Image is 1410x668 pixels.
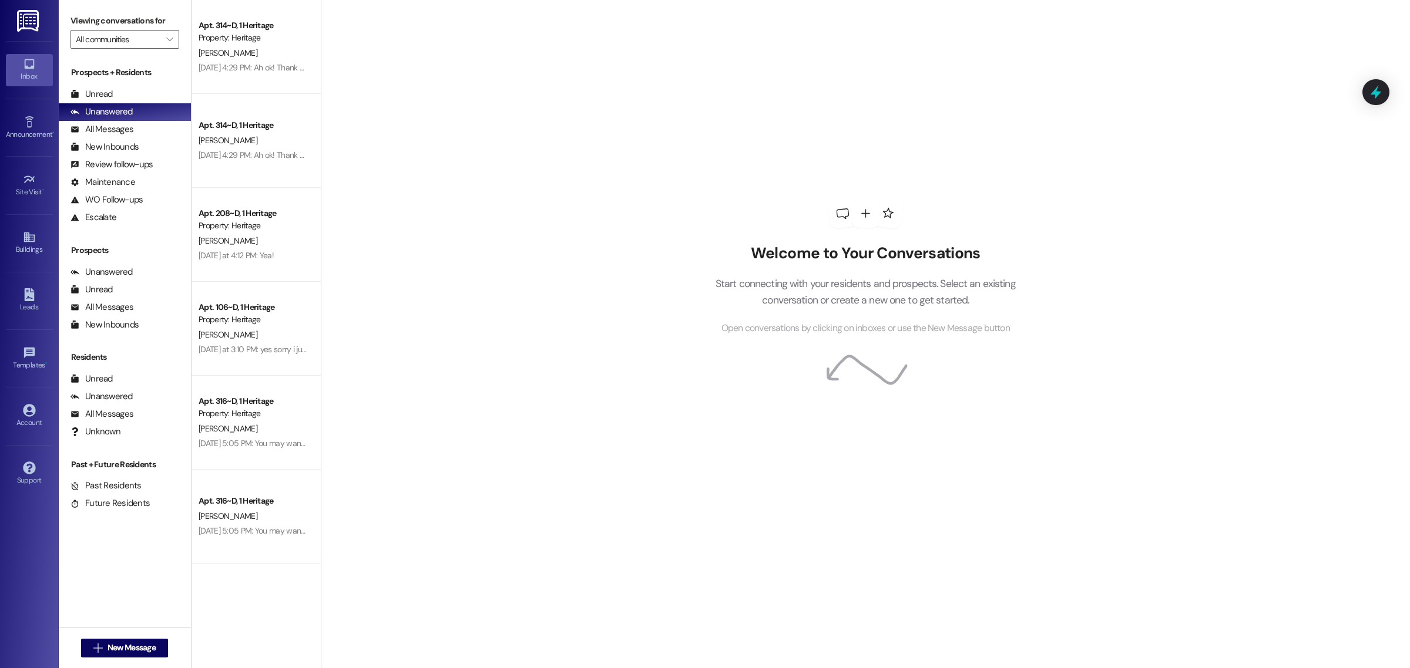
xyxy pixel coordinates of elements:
[6,170,53,201] a: Site Visit •
[199,344,404,355] div: [DATE] at 3:10 PM: yes sorry i just got out of class i'll do that rn
[199,220,307,232] div: Property: Heritage
[199,150,365,160] div: [DATE] 4:29 PM: Ah ok! Thank you for the update!
[6,458,53,490] a: Support
[199,329,257,340] span: [PERSON_NAME]
[70,88,113,100] div: Unread
[70,426,120,438] div: Unknown
[6,343,53,375] a: Templates •
[199,495,307,507] div: Apt. 316~D, 1 Heritage
[6,285,53,316] a: Leads
[70,408,133,420] div: All Messages
[199,407,307,420] div: Property: Heritage
[697,275,1033,309] p: Start connecting with your residents and prospects. Select an existing conversation or create a n...
[70,319,139,331] div: New Inbounds
[81,639,168,657] button: New Message
[70,301,133,313] div: All Messages
[70,123,133,136] div: All Messages
[70,497,150,510] div: Future Residents
[199,423,257,434] span: [PERSON_NAME]
[199,250,274,261] div: [DATE] at 4:12 PM: Yea!
[199,525,521,536] div: [DATE] 5:05 PM: You may want to remove me from your texting list as I am no longer at heritage
[199,48,257,58] span: [PERSON_NAME]
[199,301,307,313] div: Apt. 106~D, 1 Heritage
[721,321,1010,336] span: Open conversations by clicking on inboxes or use the New Message button
[199,32,307,44] div: Property: Heritage
[70,141,139,153] div: New Inbounds
[70,12,179,30] label: Viewing conversations for
[199,511,257,521] span: [PERSON_NAME]
[199,207,307,220] div: Apt. 208~D, 1 Heritage
[199,313,307,326] div: Property: Heritage
[17,10,41,32] img: ResiDesk Logo
[6,54,53,86] a: Inbox
[42,186,44,194] span: •
[45,359,47,367] span: •
[76,30,160,49] input: All communities
[70,373,113,385] div: Unread
[108,642,156,654] span: New Message
[6,227,53,259] a: Buildings
[70,390,133,403] div: Unanswered
[6,400,53,432] a: Account
[199,135,257,146] span: [PERSON_NAME]
[199,438,521,448] div: [DATE] 5:05 PM: You may want to remove me from your texting list as I am no longer at heritage
[199,62,365,73] div: [DATE] 4:29 PM: Ah ok! Thank you for the update!
[70,480,142,492] div: Past Residents
[199,119,307,131] div: Apt. 314~D, 1 Heritage
[70,284,113,296] div: Unread
[70,158,153,171] div: Review follow-ups
[59,458,191,471] div: Past + Future Residents
[70,176,135,188] div: Maintenance
[70,194,143,206] div: WO Follow-ups
[59,351,191,363] div: Residents
[70,106,133,118] div: Unanswered
[199,395,307,407] div: Apt. 316~D, 1 Heritage
[199,19,307,32] div: Apt. 314~D, 1 Heritage
[59,66,191,79] div: Prospects + Residents
[52,129,54,137] span: •
[199,583,307,595] div: Apt. 106~A, 1 Heritage
[199,235,257,246] span: [PERSON_NAME]
[93,643,102,653] i: 
[70,266,133,278] div: Unanswered
[697,244,1033,263] h2: Welcome to Your Conversations
[59,244,191,257] div: Prospects
[166,35,173,44] i: 
[70,211,116,224] div: Escalate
